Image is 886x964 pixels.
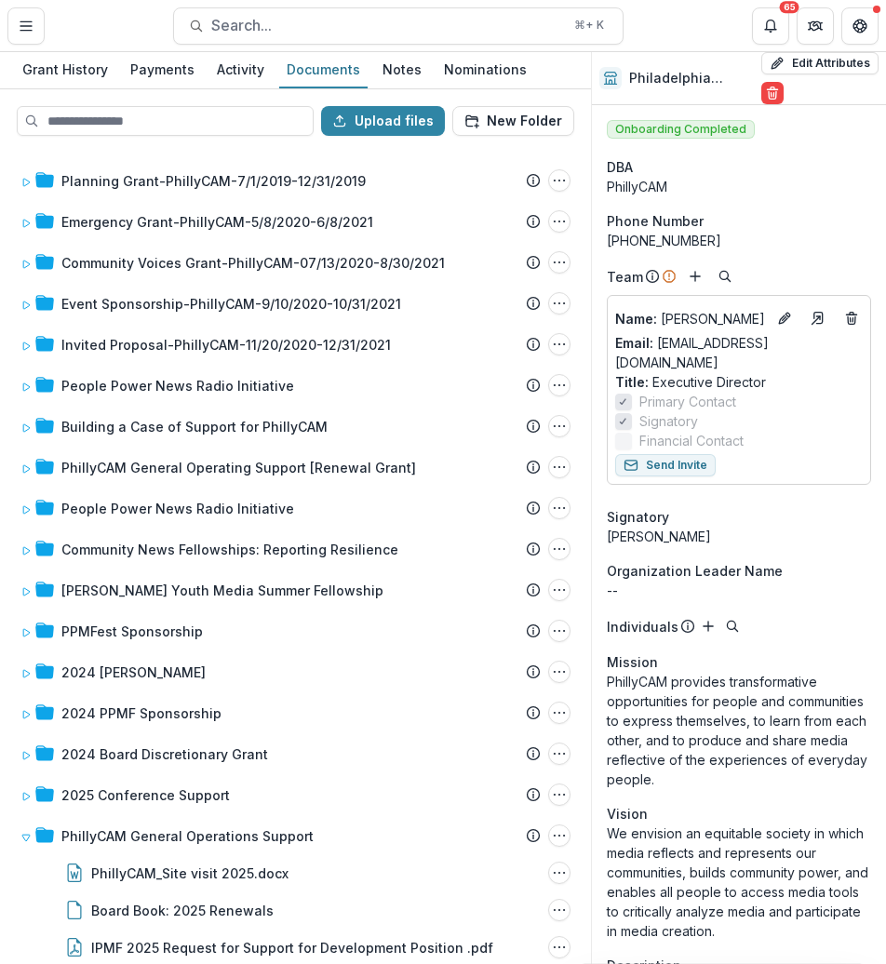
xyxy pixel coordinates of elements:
a: Name: [PERSON_NAME] [615,309,766,328]
div: Nominations [436,56,534,83]
div: 2025 Conference Support2025 Conference Support Options [13,776,578,813]
span: Email: [615,335,653,351]
button: PhillyCAM General Operating Support [Renewal Grant] Options [548,456,571,478]
button: Upload files [321,106,445,136]
span: Mission [607,652,658,672]
div: Documents [279,56,368,83]
div: People Power News Radio Initiative [61,376,294,395]
div: PhillyCAM General Operating Support [Renewal Grant] [61,458,416,477]
button: 2024 Board Discretionary Grant Options [548,743,571,765]
div: 2024 Board Discretionary Grant2024 Board Discretionary Grant Options [13,735,578,772]
span: Signatory [639,411,698,431]
span: Vision [607,804,648,823]
div: PhillyCAM [607,177,871,196]
div: People Power News Radio InitiativePeople Power News Radio Initiative Options [13,489,578,527]
div: PhillyCAM General Operating Support [Renewal Grant]PhillyCAM General Operating Support [Renewal G... [13,449,578,486]
button: Search [721,615,744,637]
div: 2025 Conference Support [61,785,230,805]
a: Nominations [436,52,534,88]
button: Delete [761,82,784,104]
span: Financial Contact [639,431,744,450]
div: Building a Case of Support for PhillyCAM [61,417,328,436]
div: Emergency Grant-PhillyCAM-5/8/2020-6/8/2021Emergency Grant-PhillyCAM-5/8/2020-6/8/2021 Options [13,203,578,240]
button: Deletes [840,307,863,329]
div: Board Book: 2025 RenewalsBoard Book: 2025 Renewals Options [13,891,578,929]
button: Search [714,265,736,288]
span: Organization Leader Name [607,561,783,581]
div: Community News Fellowships: Reporting Resilience [61,540,398,559]
div: 65 [780,1,799,14]
div: [PERSON_NAME] [607,527,871,546]
div: PPMFest Sponsorship [61,622,203,641]
button: Partners [797,7,834,45]
div: Event Sponsorship-PhillyCAM-9/10/2020-10/31/2021 [61,294,401,314]
button: Board Book: 2025 Renewals Options [548,899,571,921]
a: Go to contact [803,303,833,333]
p: PhillyCAM provides transformative opportunities for people and communities to express themselves,... [607,672,871,789]
button: Add [697,615,719,637]
div: Building a Case of Support for PhillyCAMBuilding a Case of Support for PhillyCAM Options [13,408,578,445]
div: Community Voices Grant-PhillyCAM-07/13/2020-8/30/2021 [61,253,445,273]
div: Community Voices Grant-PhillyCAM-07/13/2020-8/30/2021Community Voices Grant-PhillyCAM-07/13/2020-... [13,244,578,281]
button: Building a Case of Support for PhillyCAM Options [548,415,571,437]
div: [PERSON_NAME] Youth Media Summer FellowshipRené Smith Youth Media Summer Fellowship Options [13,571,578,609]
div: IPMF 2025 Request for Support for Development Position .pdf [91,938,493,957]
button: Invited Proposal-PhillyCAM-11/20/2020-12/31/2021 Options [548,333,571,355]
p: We envision an equitable society in which media reflects and represents our communities, builds c... [607,823,871,941]
div: Notes [375,56,429,83]
div: PPMFest SponsorshipPPMFest Sponsorship Options [13,612,578,649]
div: ⌘ + K [571,15,608,35]
div: 2024 [PERSON_NAME] [61,663,206,682]
div: PhillyCAM General Operations Support [61,826,314,846]
div: Community News Fellowships: Reporting ResilienceCommunity News Fellowships: Reporting Resilience ... [13,530,578,568]
span: Primary Contact [639,392,736,411]
a: Notes [375,52,429,88]
div: PhillyCAM_Site visit 2025.docxPhillyCAM_Site visit 2025.docx Options [13,854,578,891]
div: People Power News Radio InitiativePeople Power News Radio Initiative Options [13,367,578,404]
button: New Folder [452,106,574,136]
div: 2024 PPMF Sponsorship2024 PPMF Sponsorship Options [13,694,578,731]
p: Executive Director [615,372,863,392]
div: 2024 [PERSON_NAME]2024 Renewal Grant Options [13,653,578,690]
div: Invited Proposal-PhillyCAM-11/20/2020-12/31/2021Invited Proposal-PhillyCAM-11/20/2020-12/31/2021 ... [13,326,578,363]
a: Activity [209,52,272,88]
a: Payments [123,52,202,88]
button: René Smith Youth Media Summer Fellowship Options [548,579,571,601]
button: Get Help [841,7,879,45]
span: Name : [615,311,657,327]
button: People Power News Radio Initiative Options [548,374,571,396]
span: Search... [211,17,563,34]
span: Phone Number [607,211,704,231]
button: Toggle Menu [7,7,45,45]
p: -- [607,581,871,600]
h2: Philadelphia Public Access Corporation [629,71,754,87]
div: PhillyCAM_Site visit 2025.docx [91,864,289,883]
button: Community Voices Grant-PhillyCAM-07/13/2020-8/30/2021 Options [548,251,571,274]
button: Notifications [752,7,789,45]
span: Title : [615,374,649,390]
span: Signatory [607,507,669,527]
div: 2024 Board Discretionary Grant [61,744,268,764]
div: Planning Grant-PhillyCAM-7/1/2019-12/31/2019Planning Grant-PhillyCAM-7/1/2019-12/31/2019 Options [13,162,578,199]
div: Payments [123,56,202,83]
div: Grant History [15,56,115,83]
div: 2024 PPMF Sponsorship [61,703,221,723]
a: Documents [279,52,368,88]
div: [PHONE_NUMBER] [607,231,871,250]
div: Event Sponsorship-PhillyCAM-9/10/2020-10/31/2021Event Sponsorship-PhillyCAM-9/10/2020-10/31/2021 ... [13,285,578,322]
button: Event Sponsorship-PhillyCAM-9/10/2020-10/31/2021 Options [548,292,571,315]
div: Activity [209,56,272,83]
button: 2024 Renewal Grant Options [548,661,571,683]
button: Add [684,265,706,288]
button: Edit [773,307,796,329]
div: People Power News Radio Initiative [61,499,294,518]
a: Email: [EMAIL_ADDRESS][DOMAIN_NAME] [615,333,863,372]
button: Emergency Grant-PhillyCAM-5/8/2020-6/8/2021 Options [548,210,571,233]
